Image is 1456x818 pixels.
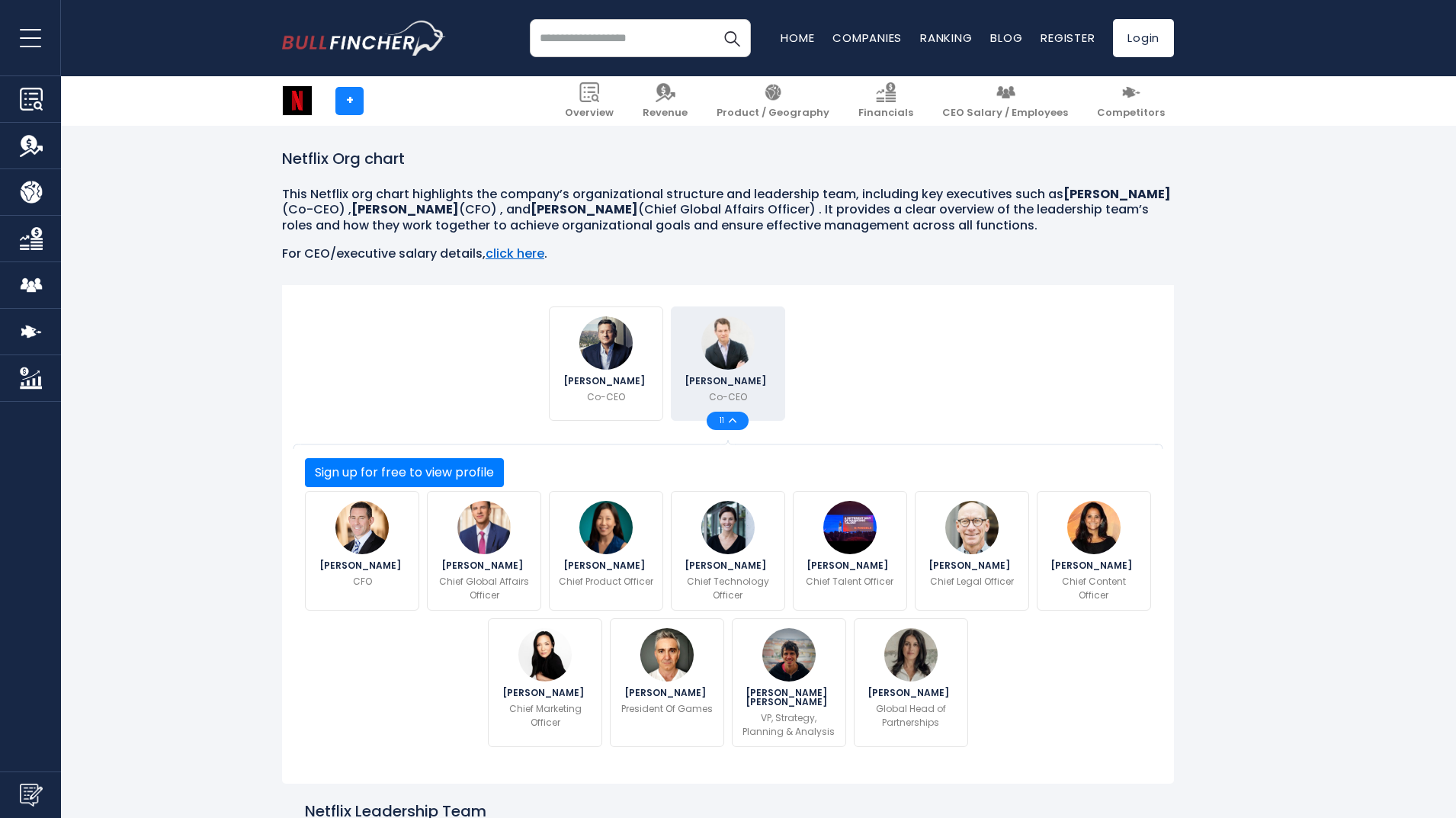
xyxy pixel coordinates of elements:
[701,316,755,370] img: Greg Peters
[587,390,625,404] p: Co-CEO
[1067,501,1121,554] img: Bela Bajaria
[1063,185,1171,203] b: [PERSON_NAME]
[709,390,747,404] p: Co-CEO
[633,76,697,126] a: Revenue
[353,575,372,589] p: CFO
[933,76,1077,126] a: CEO Salary / Employees
[624,688,710,698] span: [PERSON_NAME]
[556,76,623,126] a: Overview
[437,575,531,602] p: Chief Global Affairs Officer
[283,86,312,115] img: NFLX logo
[305,458,504,487] button: Sign up for free to view profile
[1047,575,1141,602] p: Chief Content Officer
[930,575,1014,589] p: Chief Legal Officer
[457,501,511,554] img: Clete Willems
[868,688,954,698] span: [PERSON_NAME]
[762,628,816,682] img: Pablo Perez De Rosso
[282,21,446,56] a: Go to homepage
[1088,76,1174,126] a: Competitors
[671,491,785,611] a: Elizabeth Stone [PERSON_NAME] Chief Technology Officer
[282,187,1174,234] p: This Netflix org chart highlights the company’s organizational structure and leadership team, inc...
[351,200,459,218] b: [PERSON_NAME]
[781,30,814,46] a: Home
[942,107,1068,120] span: CEO Salary / Employees
[1041,30,1095,46] a: Register
[518,628,572,682] img: Marian Lee Dicus
[441,561,528,570] span: [PERSON_NAME]
[488,618,602,747] a: Marian Lee Dicus [PERSON_NAME] Chief Marketing Officer
[559,575,653,589] p: Chief Product Officer
[701,501,755,554] img: Elizabeth Stone
[335,87,364,115] a: +
[502,688,588,698] span: [PERSON_NAME]
[884,628,938,682] img: Maria Ferreras
[742,688,836,707] span: [PERSON_NAME] [PERSON_NAME]
[1097,107,1165,120] span: Competitors
[486,245,544,262] a: click here
[858,107,913,120] span: Financials
[717,107,829,120] span: Product / Geography
[720,417,729,425] span: 11
[549,491,663,611] a: Eunice Kim [PERSON_NAME] Chief Product Officer
[832,30,902,46] a: Companies
[713,19,751,57] button: Search
[920,30,972,46] a: Ranking
[335,501,389,554] img: Spencer Neumann
[319,561,406,570] span: [PERSON_NAME]
[945,501,999,554] img: David Hyman
[990,30,1022,46] a: Blog
[282,147,1174,170] h1: Netflix Org chart
[1037,491,1151,611] a: Bela Bajaria [PERSON_NAME] Chief Content Officer
[621,702,713,716] p: President Of Games
[282,21,446,56] img: bullfincher logo
[549,306,663,421] a: Ted Sarandos [PERSON_NAME] Co-CEO
[849,76,922,126] a: Financials
[806,575,893,589] p: Chief Talent Officer
[854,618,968,747] a: Maria Ferreras [PERSON_NAME] Global Head of Partnerships
[531,200,638,218] b: [PERSON_NAME]
[563,377,649,386] span: [PERSON_NAME]
[565,107,614,120] span: Overview
[579,316,633,370] img: Ted Sarandos
[681,575,775,602] p: Chief Technology Officer
[610,618,724,747] a: Alain Tascan [PERSON_NAME] President Of Games
[1050,561,1137,570] span: [PERSON_NAME]
[498,702,592,730] p: Chief Marketing Officer
[928,561,1015,570] span: [PERSON_NAME]
[915,491,1029,611] a: David Hyman [PERSON_NAME] Chief Legal Officer
[643,107,688,120] span: Revenue
[640,628,694,682] img: Alain Tascan
[864,702,958,730] p: Global Head of Partnerships
[305,491,419,611] a: Spencer Neumann [PERSON_NAME] CFO
[732,618,846,747] a: Pablo Perez De Rosso [PERSON_NAME] [PERSON_NAME] VP, Strategy, Planning & Analysis
[707,76,839,126] a: Product / Geography
[807,561,893,570] span: [PERSON_NAME]
[823,501,877,554] img: Sergio Ezama
[563,561,649,570] span: [PERSON_NAME]
[793,491,907,611] a: Sergio Ezama [PERSON_NAME] Chief Talent Officer
[579,501,633,554] img: Eunice Kim
[671,306,785,421] a: Greg Peters [PERSON_NAME] Co-CEO 11
[685,561,771,570] span: [PERSON_NAME]
[427,491,541,611] a: Clete Willems [PERSON_NAME] Chief Global Affairs Officer
[685,377,771,386] span: [PERSON_NAME]
[1113,19,1174,57] a: Login
[282,246,1174,262] p: For CEO/executive salary details, .
[742,711,836,739] p: VP, Strategy, Planning & Analysis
